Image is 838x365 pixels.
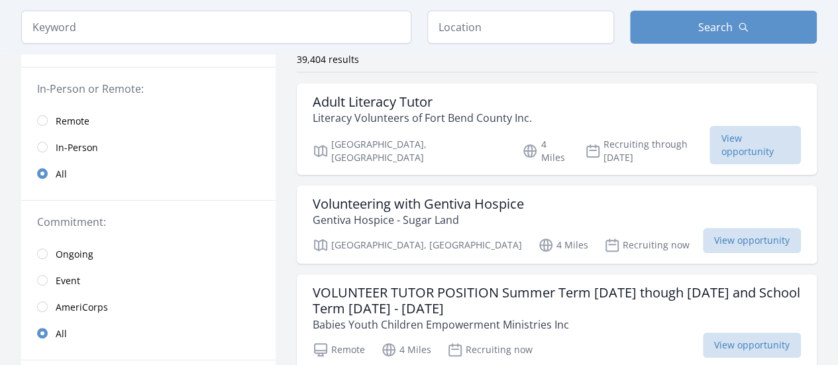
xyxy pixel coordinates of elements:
[313,285,801,317] h3: VOLUNTEER TUTOR POSITION Summer Term [DATE] though [DATE] and School Term [DATE] - [DATE]
[37,81,260,97] legend: In-Person or Remote:
[56,141,98,154] span: In-Person
[56,115,89,128] span: Remote
[297,53,359,66] span: 39,404 results
[313,94,532,110] h3: Adult Literacy Tutor
[297,185,817,264] a: Volunteering with Gentiva Hospice Gentiva Hospice - Sugar Land [GEOGRAPHIC_DATA], [GEOGRAPHIC_DAT...
[21,320,276,346] a: All
[313,317,801,333] p: Babies Youth Children Empowerment Ministries Inc
[703,228,801,253] span: View opportunity
[313,110,532,126] p: Literacy Volunteers of Fort Bend County Inc.
[447,342,533,358] p: Recruiting now
[56,274,80,287] span: Event
[313,138,506,164] p: [GEOGRAPHIC_DATA], [GEOGRAPHIC_DATA]
[56,327,67,340] span: All
[21,267,276,293] a: Event
[21,160,276,187] a: All
[21,240,276,267] a: Ongoing
[37,214,260,230] legend: Commitment:
[313,196,524,212] h3: Volunteering with Gentiva Hospice
[21,11,411,44] input: Keyword
[604,237,690,253] p: Recruiting now
[313,212,524,228] p: Gentiva Hospice - Sugar Land
[709,126,801,164] span: View opportunity
[56,168,67,181] span: All
[313,342,365,358] p: Remote
[21,134,276,160] a: In-Person
[585,138,710,164] p: Recruiting through [DATE]
[698,19,733,35] span: Search
[56,248,93,261] span: Ongoing
[21,107,276,134] a: Remote
[427,11,614,44] input: Location
[538,237,588,253] p: 4 Miles
[522,138,568,164] p: 4 Miles
[56,301,108,314] span: AmeriCorps
[630,11,817,44] button: Search
[21,293,276,320] a: AmeriCorps
[297,83,817,175] a: Adult Literacy Tutor Literacy Volunteers of Fort Bend County Inc. [GEOGRAPHIC_DATA], [GEOGRAPHIC_...
[313,237,522,253] p: [GEOGRAPHIC_DATA], [GEOGRAPHIC_DATA]
[703,333,801,358] span: View opportunity
[381,342,431,358] p: 4 Miles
